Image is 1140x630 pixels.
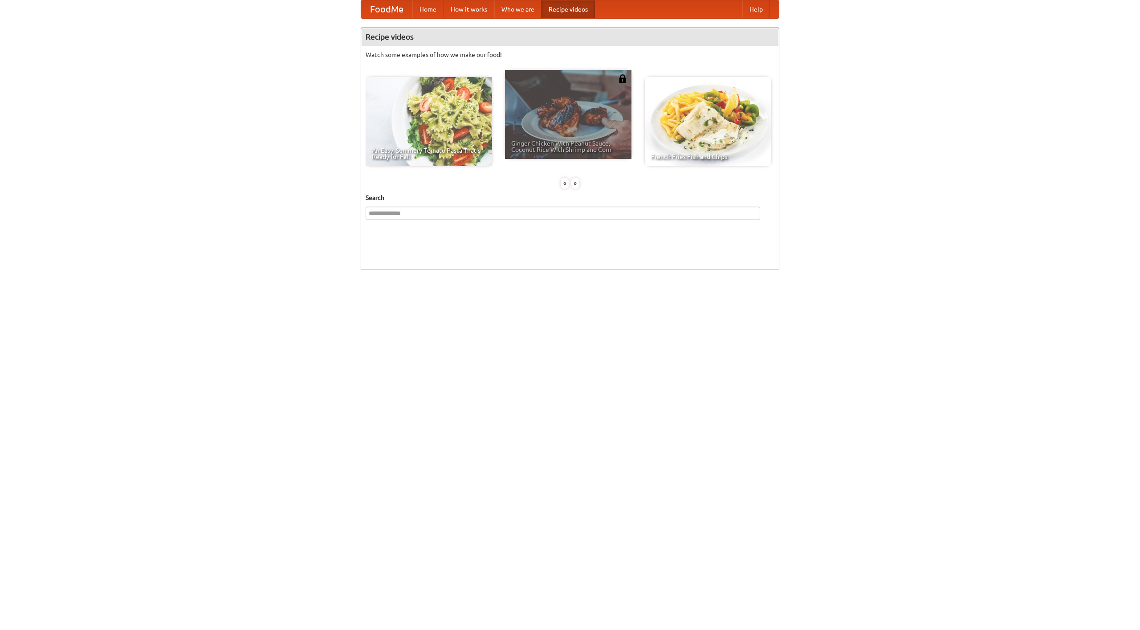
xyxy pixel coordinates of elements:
[618,74,627,83] img: 483408.png
[412,0,444,18] a: Home
[366,50,774,59] p: Watch some examples of how we make our food!
[372,147,486,160] span: An Easy, Summery Tomato Pasta That's Ready for Fall
[541,0,595,18] a: Recipe videos
[561,178,569,189] div: «
[651,154,765,160] span: French Fries Fish and Chips
[742,0,770,18] a: Help
[366,193,774,202] h5: Search
[366,77,492,166] a: An Easy, Summery Tomato Pasta That's Ready for Fall
[361,0,412,18] a: FoodMe
[444,0,494,18] a: How it works
[645,77,771,166] a: French Fries Fish and Chips
[361,28,779,46] h4: Recipe videos
[571,178,579,189] div: »
[494,0,541,18] a: Who we are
